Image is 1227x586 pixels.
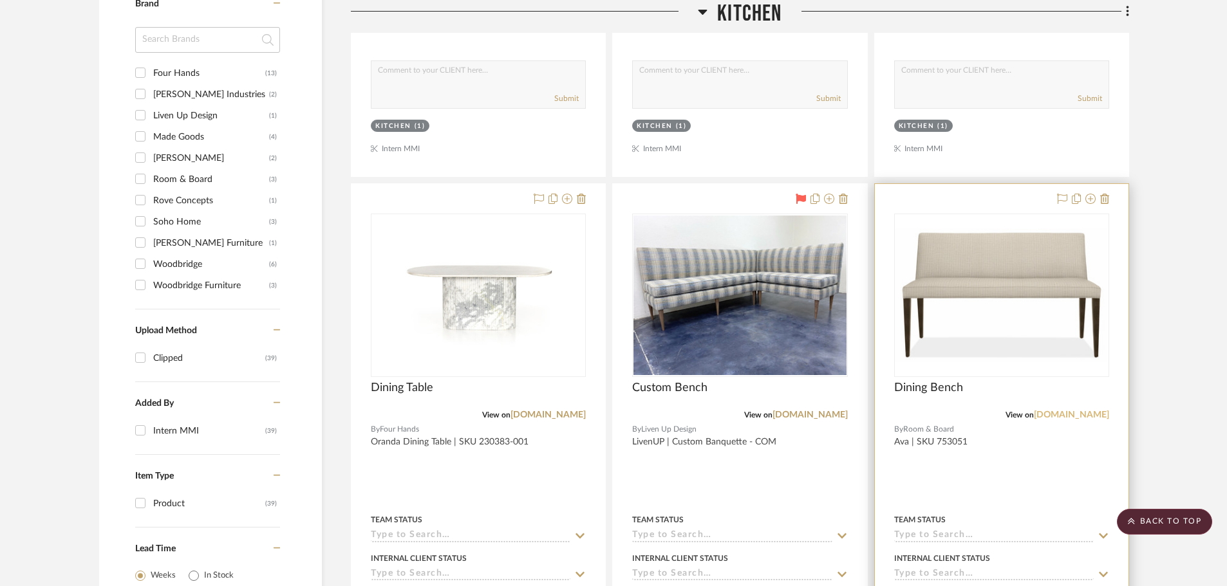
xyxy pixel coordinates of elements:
img: Dining Bench [895,228,1108,362]
scroll-to-top-button: BACK TO TOP [1117,509,1212,535]
span: Dining Bench [894,381,963,395]
div: Room & Board [153,169,269,190]
label: Weeks [151,569,176,582]
span: Four Hands [380,423,419,435]
div: 0 [633,214,847,376]
span: View on [744,411,773,419]
div: Made Goods [153,127,269,147]
span: By [894,423,903,435]
input: Type to Search… [894,530,1094,542]
div: (39) [265,348,277,369]
img: Custom Bench [633,215,846,375]
div: Kitchen [899,122,935,131]
a: [DOMAIN_NAME] [773,410,848,419]
input: Type to Search… [371,569,570,581]
div: 0 [895,214,1109,376]
div: (1) [269,233,277,253]
div: (3) [269,275,277,296]
div: (3) [269,212,277,232]
label: In Stock [204,569,234,582]
div: (6) [269,254,277,275]
div: (39) [265,493,277,514]
div: (2) [269,148,277,169]
a: [DOMAIN_NAME] [510,410,586,419]
span: By [632,423,641,435]
span: By [371,423,380,435]
input: Search Brands [135,27,280,53]
div: [PERSON_NAME] Furniture [153,233,269,253]
div: Woodbridge Furniture [153,275,269,296]
div: Four Hands [153,63,265,84]
div: (2) [269,84,277,105]
span: Custom Bench [632,381,707,395]
div: (13) [265,63,277,84]
div: (3) [269,169,277,190]
div: Kitchen [375,122,411,131]
div: Soho Home [153,212,269,232]
div: Internal Client Status [894,553,990,564]
div: Clipped [153,348,265,369]
a: [DOMAIN_NAME] [1034,410,1109,419]
div: [PERSON_NAME] Industries [153,84,269,105]
div: Internal Client Status [371,553,467,564]
div: Internal Client Status [632,553,728,564]
div: Kitchen [637,122,673,131]
button: Submit [816,93,841,104]
span: Item Type [135,472,174,481]
span: Lead Time [135,544,176,553]
button: Submit [1078,93,1102,104]
span: Dining Table [371,381,433,395]
div: (1) [415,122,426,131]
div: Liven Up Design [153,105,269,126]
div: (4) [269,127,277,147]
input: Type to Search… [894,569,1094,581]
input: Type to Search… [632,569,832,581]
button: Submit [554,93,579,104]
span: Room & Board [903,423,954,435]
span: Added By [135,399,174,408]
div: (1) [937,122,948,131]
span: Liven Up Design [641,423,697,435]
div: Woodbridge [153,254,269,275]
div: Product [153,493,265,514]
div: (1) [676,122,687,131]
input: Type to Search… [632,530,832,542]
div: Team Status [894,514,946,526]
span: View on [482,411,510,419]
div: Rove Concepts [153,190,269,211]
div: (39) [265,421,277,441]
div: Intern MMI [153,421,265,441]
input: Type to Search… [371,530,570,542]
div: Team Status [371,514,422,526]
div: (1) [269,105,277,126]
img: Dining Table [398,215,559,376]
div: [PERSON_NAME] [153,148,269,169]
div: (1) [269,190,277,211]
span: View on [1006,411,1034,419]
div: Team Status [632,514,684,526]
span: Upload Method [135,326,197,335]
